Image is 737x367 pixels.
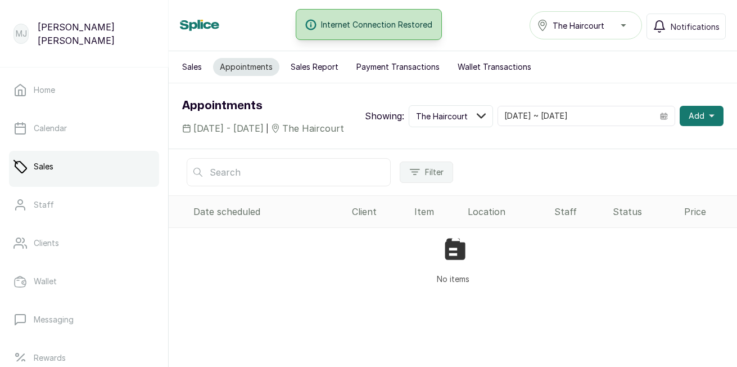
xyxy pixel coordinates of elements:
span: The Haircourt [282,122,344,135]
a: Messaging [9,304,159,335]
a: Sales [9,151,159,182]
button: The Haircourt [409,105,493,127]
p: Home [34,84,55,96]
span: [DATE] - [DATE] [193,122,264,135]
div: Location [468,205,545,218]
button: Payment Transactions [350,58,446,76]
h1: Appointments [182,97,344,115]
span: Internet Connection Restored [321,19,432,30]
div: Date scheduled [193,205,343,218]
div: Staff [554,205,604,218]
p: Calendar [34,123,67,134]
button: Appointments [213,58,279,76]
div: Price [684,205,733,218]
button: Sales [175,58,209,76]
input: Select date [498,106,653,126]
button: Add [680,106,724,126]
p: Clients [34,238,59,249]
button: Wallet Transactions [451,58,538,76]
div: Item [414,205,459,218]
a: Staff [9,189,159,221]
span: | [266,123,269,135]
p: Staff [34,199,54,211]
a: Wallet [9,266,159,297]
p: Messaging [34,314,74,325]
a: Calendar [9,113,159,144]
a: Home [9,74,159,106]
p: Sales [34,161,53,172]
div: Status [613,205,675,218]
div: Client [352,205,406,218]
a: Clients [9,227,159,259]
p: Wallet [34,276,57,287]
span: The Haircourt [416,110,468,122]
p: Rewards [34,352,66,364]
svg: calendar [660,112,668,120]
p: No items [437,273,469,285]
span: Add [689,110,704,122]
button: Sales Report [284,58,345,76]
span: Filter [425,167,444,178]
input: Search [187,158,391,186]
button: Filter [400,162,453,183]
p: Showing: [365,109,404,123]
